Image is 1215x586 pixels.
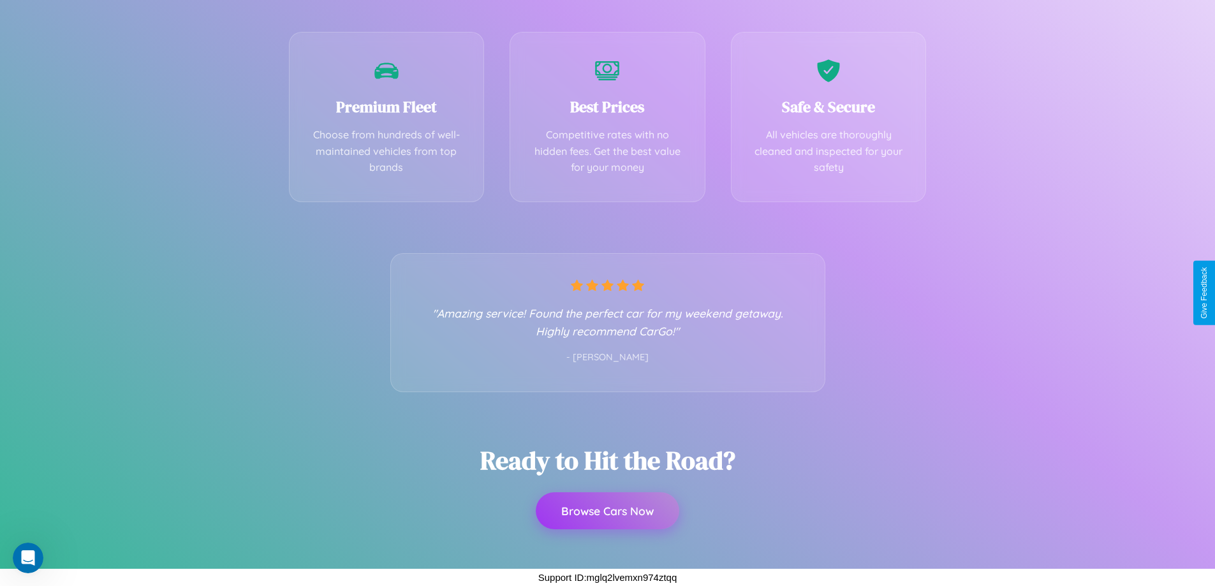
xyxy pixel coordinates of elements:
[751,127,907,176] p: All vehicles are thoroughly cleaned and inspected for your safety
[480,443,735,478] h2: Ready to Hit the Road?
[751,96,907,117] h3: Safe & Secure
[538,569,677,586] p: Support ID: mglq2lvemxn974ztqq
[529,127,686,176] p: Competitive rates with no hidden fees. Get the best value for your money
[309,96,465,117] h3: Premium Fleet
[309,127,465,176] p: Choose from hundreds of well-maintained vehicles from top brands
[13,543,43,573] iframe: Intercom live chat
[1200,267,1209,319] div: Give Feedback
[416,349,799,366] p: - [PERSON_NAME]
[536,492,679,529] button: Browse Cars Now
[529,96,686,117] h3: Best Prices
[416,304,799,340] p: "Amazing service! Found the perfect car for my weekend getaway. Highly recommend CarGo!"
